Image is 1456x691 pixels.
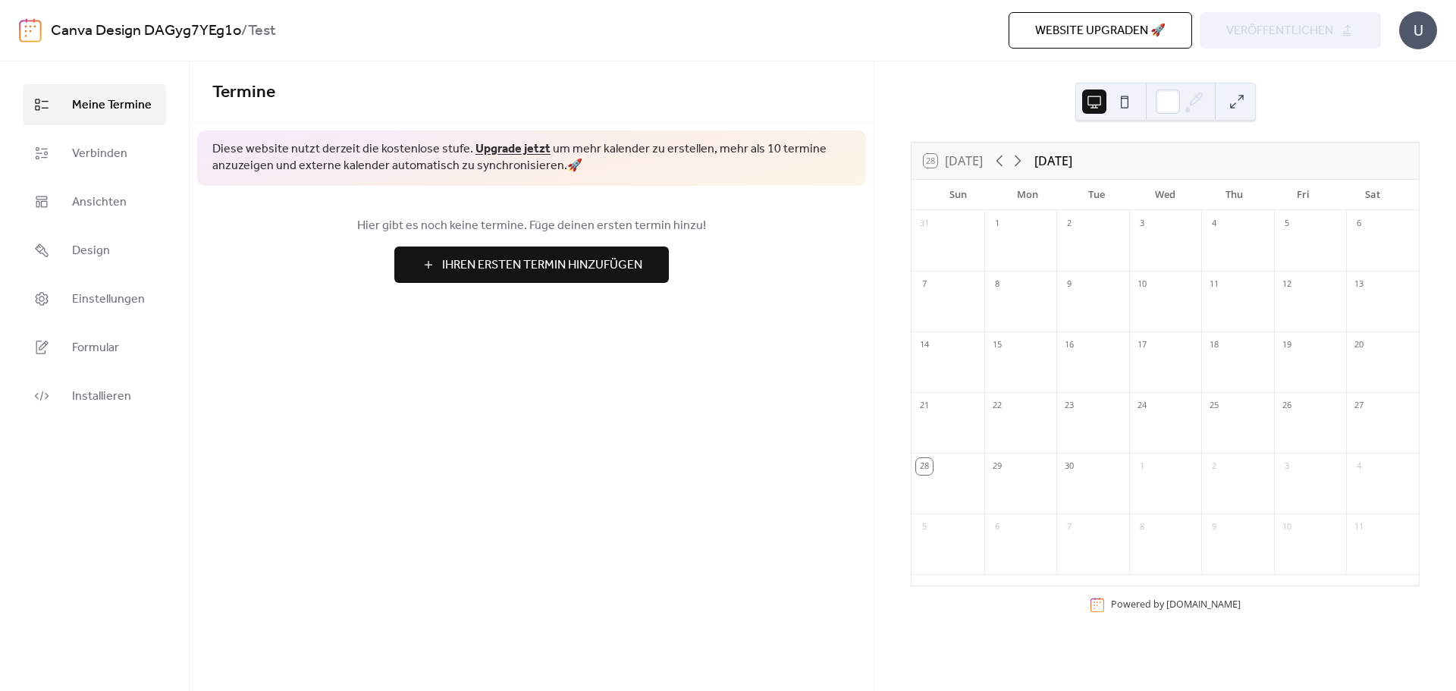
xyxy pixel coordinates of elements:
[1279,458,1295,475] div: 3
[1269,180,1338,210] div: Fri
[989,215,1006,232] div: 1
[1061,397,1078,414] div: 23
[72,339,119,357] span: Formular
[1399,11,1437,49] div: U
[993,180,1062,210] div: Mon
[212,76,275,109] span: Termine
[1061,276,1078,293] div: 9
[916,519,933,536] div: 5
[1061,337,1078,353] div: 16
[1279,337,1295,353] div: 19
[1206,337,1222,353] div: 18
[51,17,241,46] a: Canva Design DAGyg7YEg1o
[916,276,933,293] div: 7
[1134,276,1150,293] div: 10
[1035,22,1166,40] span: Website upgraden 🚀
[916,337,933,353] div: 14
[1061,519,1078,536] div: 7
[1206,215,1222,232] div: 4
[989,276,1006,293] div: 8
[1009,12,1192,49] button: Website upgraden 🚀
[19,18,42,42] img: logo
[1351,397,1367,414] div: 27
[23,133,166,174] a: Verbinden
[1206,397,1222,414] div: 25
[72,242,110,260] span: Design
[1034,152,1072,170] div: [DATE]
[212,141,851,175] span: Diese website nutzt derzeit die kostenlose stufe. um mehr kalender zu erstellen, mehr als 10 term...
[916,215,933,232] div: 31
[1206,276,1222,293] div: 11
[1134,337,1150,353] div: 17
[23,278,166,319] a: Einstellungen
[1131,180,1200,210] div: Wed
[1134,215,1150,232] div: 3
[916,458,933,475] div: 28
[72,145,127,163] span: Verbinden
[1134,397,1150,414] div: 24
[1279,276,1295,293] div: 12
[989,458,1006,475] div: 29
[1111,598,1241,611] div: Powered by
[1062,180,1131,210] div: Tue
[1338,180,1407,210] div: Sat
[1279,519,1295,536] div: 10
[475,137,551,161] a: Upgrade jetzt
[924,180,993,210] div: Sun
[72,96,152,115] span: Meine Termine
[72,388,131,406] span: Installieren
[1279,397,1295,414] div: 26
[23,375,166,416] a: Installieren
[23,230,166,271] a: Design
[212,247,851,283] a: Ihren Ersten Termin Hinzufügen
[72,193,127,212] span: Ansichten
[1206,458,1222,475] div: 2
[989,337,1006,353] div: 15
[1351,337,1367,353] div: 20
[212,217,851,235] span: Hier gibt es noch keine termine. Füge deinen ersten termin hinzu!
[72,291,145,309] span: Einstellungen
[442,256,642,275] span: Ihren Ersten Termin Hinzufügen
[1166,598,1241,611] a: [DOMAIN_NAME]
[916,397,933,414] div: 21
[394,247,669,283] button: Ihren Ersten Termin Hinzufügen
[1134,458,1150,475] div: 1
[1351,276,1367,293] div: 13
[1351,519,1367,536] div: 11
[241,17,248,46] b: /
[989,397,1006,414] div: 22
[23,84,166,125] a: Meine Termine
[1351,215,1367,232] div: 6
[1061,215,1078,232] div: 2
[248,17,276,46] b: Test
[1279,215,1295,232] div: 5
[1351,458,1367,475] div: 4
[1206,519,1222,536] div: 9
[23,181,166,222] a: Ansichten
[1134,519,1150,536] div: 8
[1061,458,1078,475] div: 30
[1200,180,1269,210] div: Thu
[23,327,166,368] a: Formular
[989,519,1006,536] div: 6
